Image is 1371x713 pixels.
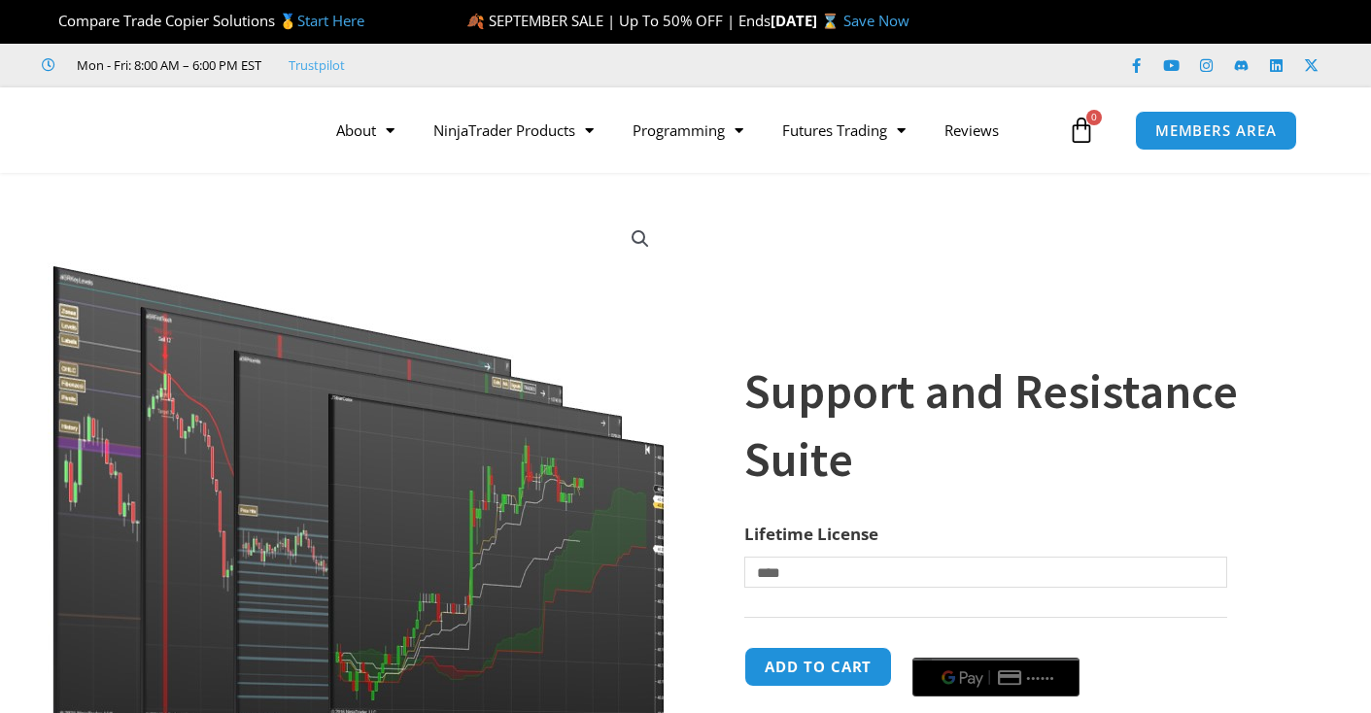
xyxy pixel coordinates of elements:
[414,108,613,153] a: NinjaTrader Products
[771,11,843,30] strong: [DATE] ⌛
[623,221,658,256] a: View full-screen image gallery
[72,53,261,77] span: Mon - Fri: 8:00 AM – 6:00 PM EST
[925,108,1018,153] a: Reviews
[60,95,269,165] img: LogoAI | Affordable Indicators – NinjaTrader
[289,53,345,77] a: Trustpilot
[744,357,1312,493] h1: Support and Resistance Suite
[1028,671,1057,685] text: ••••••
[912,658,1080,696] button: Buy with GPay
[1039,102,1124,158] a: 0
[908,644,1083,646] iframe: Secure payment input frame
[466,11,771,30] span: 🍂 SEPTEMBER SALE | Up To 50% OFF | Ends
[613,108,763,153] a: Programming
[297,11,364,30] a: Start Here
[1155,123,1277,138] span: MEMBERS AREA
[763,108,925,153] a: Futures Trading
[317,108,414,153] a: About
[1086,110,1102,125] span: 0
[42,11,364,30] span: Compare Trade Copier Solutions 🥇
[744,647,892,687] button: Add to cart
[744,523,878,545] label: Lifetime License
[843,11,909,30] a: Save Now
[1135,111,1297,151] a: MEMBERS AREA
[43,14,57,28] img: 🏆
[317,108,1063,153] nav: Menu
